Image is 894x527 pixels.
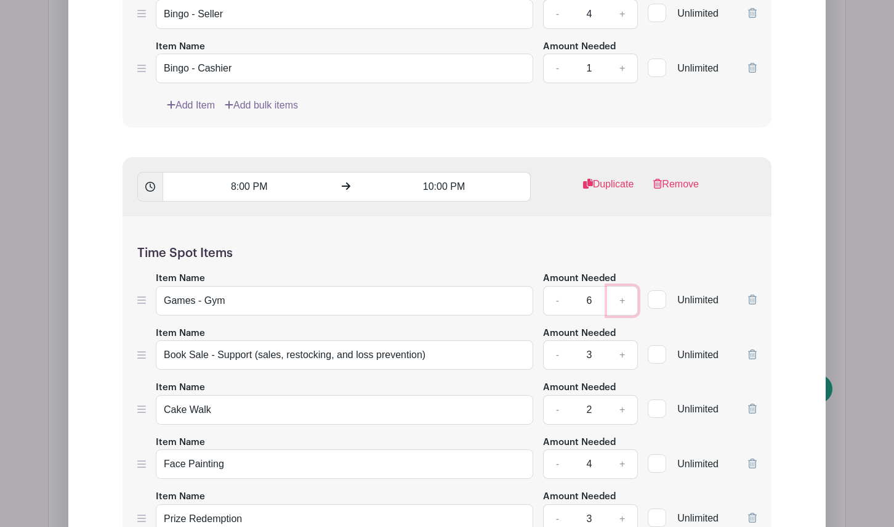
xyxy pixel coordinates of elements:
span: Unlimited [677,459,719,469]
a: - [543,286,571,316]
a: + [607,340,638,370]
label: Amount Needed [543,381,616,395]
span: Unlimited [677,349,719,360]
input: e.g. Snacks or Check-in Attendees [156,340,533,370]
a: + [607,286,638,316]
label: Amount Needed [543,490,616,504]
a: + [607,395,638,425]
span: Unlimited [677,63,719,73]
a: + [607,449,638,479]
a: - [543,449,571,479]
label: Amount Needed [543,40,616,54]
span: Unlimited [677,513,719,523]
span: Unlimited [677,295,719,305]
span: Unlimited [677,8,719,18]
label: Amount Needed [543,436,616,450]
a: Duplicate [583,177,634,202]
label: Item Name [156,272,205,286]
a: Add Item [167,98,215,113]
a: - [543,54,571,83]
label: Item Name [156,40,205,54]
h5: Time Spot Items [137,246,757,261]
a: Remove [653,177,699,202]
label: Item Name [156,327,205,341]
input: e.g. Snacks or Check-in Attendees [156,449,533,479]
label: Item Name [156,490,205,504]
label: Amount Needed [543,327,616,341]
a: + [607,54,638,83]
label: Item Name [156,381,205,395]
a: - [543,340,571,370]
input: e.g. Snacks or Check-in Attendees [156,286,533,316]
label: Amount Needed [543,272,616,286]
a: - [543,395,571,425]
span: Unlimited [677,404,719,414]
input: Set End Time [358,172,530,202]
label: Item Name [156,436,205,450]
a: Add bulk items [225,98,298,113]
input: e.g. Snacks or Check-in Attendees [156,54,533,83]
input: Set Start Time [163,172,335,202]
input: e.g. Snacks or Check-in Attendees [156,395,533,425]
